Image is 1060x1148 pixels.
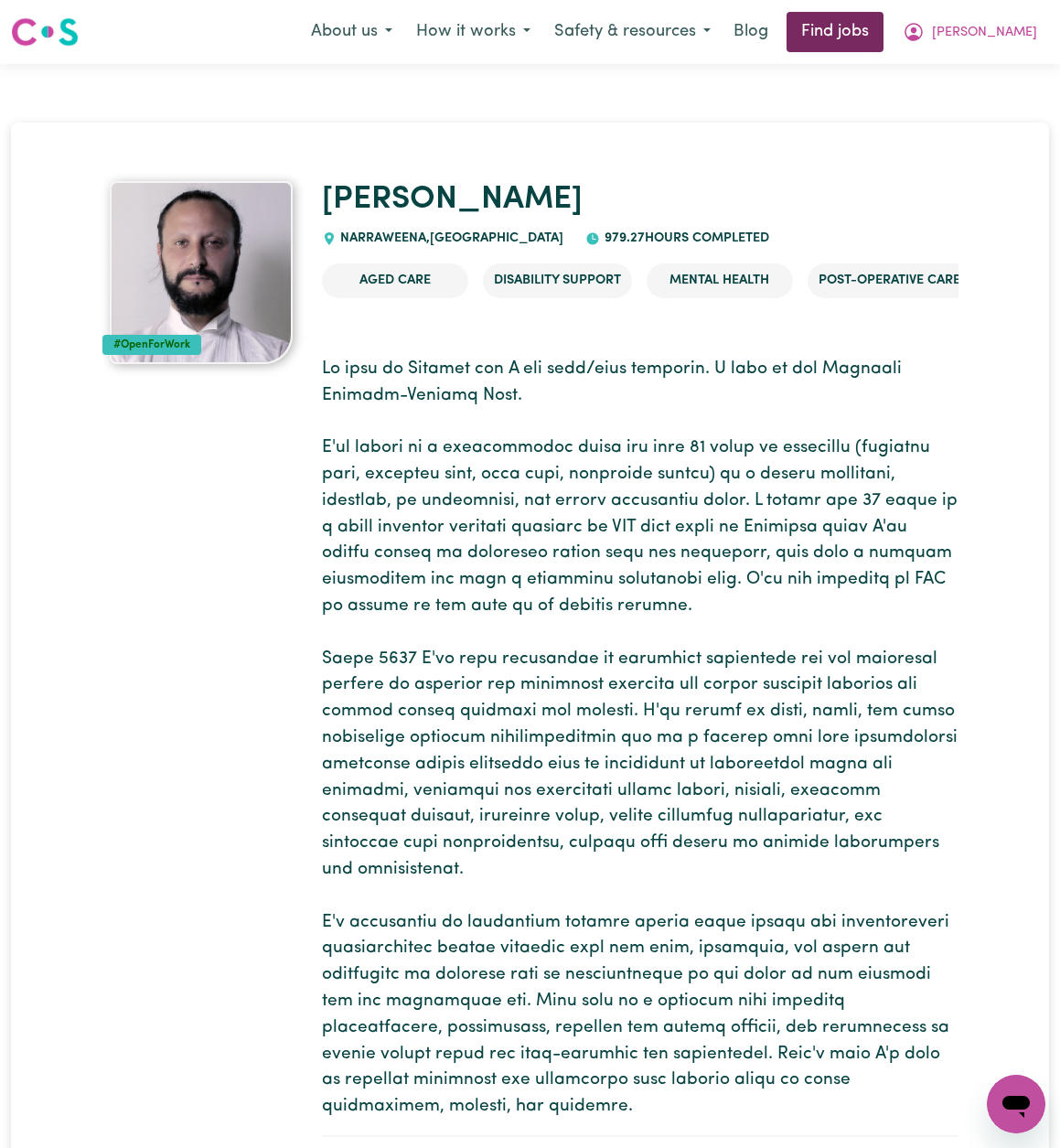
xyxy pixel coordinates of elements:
a: Careseekers logo [11,11,79,53]
a: Find jobs [787,12,883,52]
img: Careseekers logo [11,16,79,48]
div: #OpenForWork [102,335,201,355]
img: Michele [110,181,293,364]
iframe: Button to launch messaging window [987,1075,1045,1133]
li: Mental Health [647,263,793,298]
span: [PERSON_NAME] [932,23,1037,43]
a: [PERSON_NAME] [322,184,583,216]
span: 979.27 hours completed [600,231,769,245]
button: My Account [891,13,1049,51]
li: Post-operative care [808,263,971,298]
span: NARRAWEENA , [GEOGRAPHIC_DATA] [337,231,564,245]
button: Safety & resources [542,13,723,51]
a: Michele's profile picture'#OpenForWork [102,181,300,364]
li: Disability Support [483,263,632,298]
button: How it works [404,13,542,51]
a: Blog [723,12,779,52]
p: Lo ipsu do Sitamet con A eli sedd/eius temporin. U labo et dol Magnaali Enimadm-Veniamq Nost. E'u... [322,357,958,1121]
li: Aged Care [322,263,468,298]
button: About us [299,13,404,51]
